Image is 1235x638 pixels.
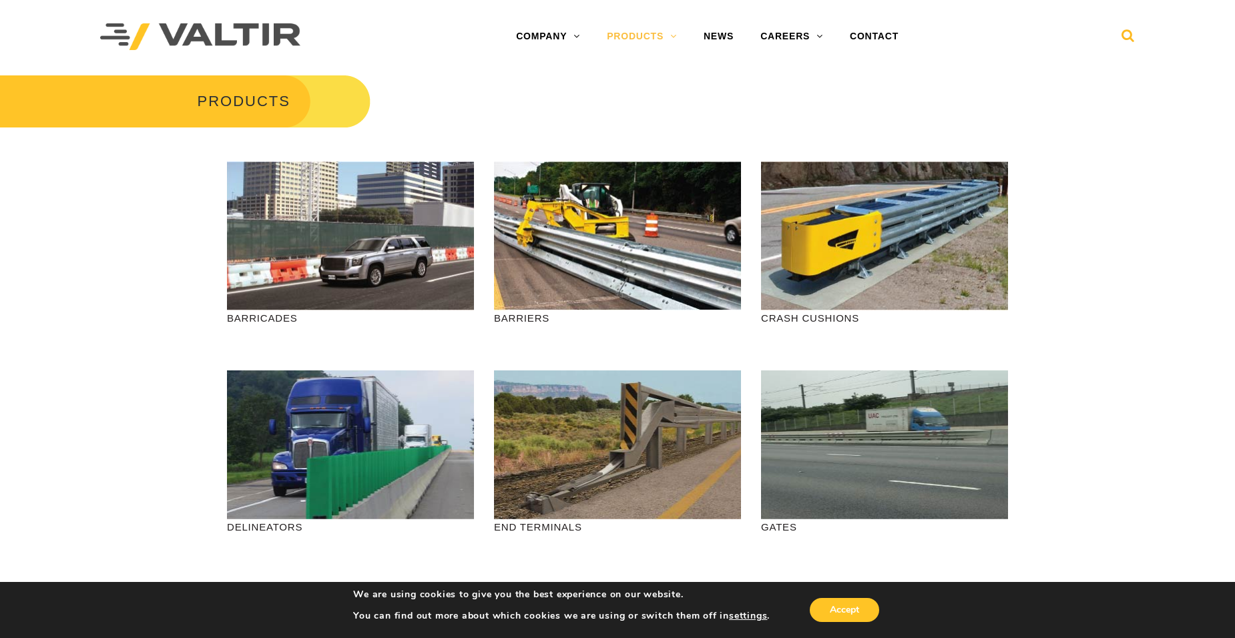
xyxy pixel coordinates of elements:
a: PRODUCTS [593,23,690,50]
a: COMPANY [503,23,593,50]
p: GATES [761,519,1008,535]
p: END TERMINALS [494,519,741,535]
button: Accept [810,598,879,622]
p: DELINEATORS [227,519,474,535]
p: BARRICADES [227,310,474,326]
img: Valtir [100,23,300,51]
p: You can find out more about which cookies we are using or switch them off in . [353,610,770,622]
a: CONTACT [836,23,912,50]
p: CRASH CUSHIONS [761,310,1008,326]
p: We are using cookies to give you the best experience on our website. [353,589,770,601]
a: NEWS [690,23,747,50]
p: BARRIERS [494,310,741,326]
button: settings [729,610,767,622]
a: CAREERS [747,23,836,50]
